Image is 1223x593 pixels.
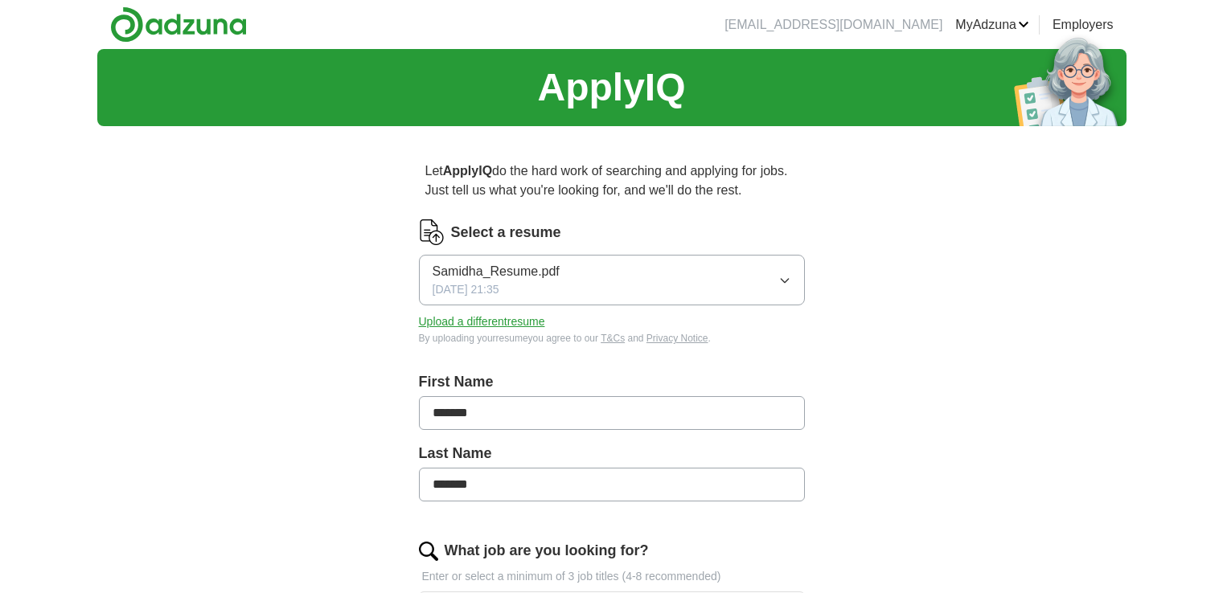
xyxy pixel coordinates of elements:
label: What job are you looking for? [445,540,649,562]
strong: ApplyIQ [443,164,492,178]
img: search.png [419,542,438,561]
a: MyAdzuna [955,15,1029,35]
a: Employers [1053,15,1114,35]
button: Upload a differentresume [419,313,545,330]
a: T&Cs [601,333,625,344]
span: Samidha_Resume.pdf [433,262,560,281]
span: [DATE] 21:35 [433,281,499,298]
p: Enter or select a minimum of 3 job titles (4-8 recommended) [419,568,805,585]
label: First Name [419,371,805,393]
p: Let do the hard work of searching and applying for jobs. Just tell us what you're looking for, an... [419,155,805,207]
label: Select a resume [451,222,561,243]
label: Last Name [419,443,805,464]
button: Samidha_Resume.pdf[DATE] 21:35 [419,255,805,305]
a: Privacy Notice [646,333,708,344]
div: By uploading your resume you agree to our and . [419,331,805,346]
img: CV Icon [419,219,445,245]
h1: ApplyIQ [537,59,685,117]
li: [EMAIL_ADDRESS][DOMAIN_NAME] [724,15,942,35]
img: Adzuna logo [110,6,247,43]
